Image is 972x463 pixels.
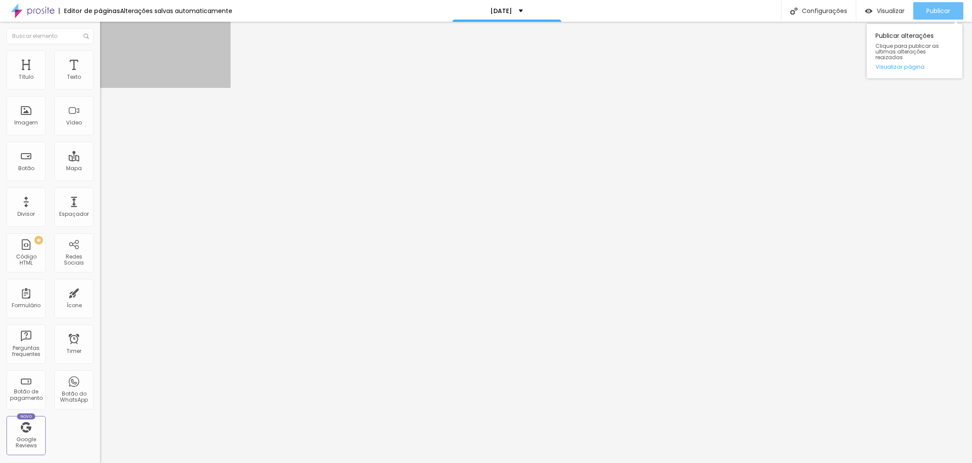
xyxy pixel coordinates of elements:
span: Publicar [926,7,950,14]
div: Novo [17,413,36,419]
div: Mapa [66,165,82,171]
div: Perguntas frequentes [9,345,43,358]
div: Texto [67,74,81,80]
p: [DATE] [490,8,512,14]
button: Publicar [913,2,963,20]
div: Redes Sociais [57,254,91,266]
img: view-1.svg [865,7,872,15]
div: Código HTML [9,254,43,266]
div: Título [19,74,34,80]
div: Publicar alterações [867,24,962,78]
div: Vídeo [66,120,82,126]
img: Icone [84,34,89,39]
button: Visualizar [856,2,913,20]
div: Botão [18,165,34,171]
div: Google Reviews [9,436,43,449]
span: Clique para publicar as ultimas alterações reaizadas [875,43,954,60]
div: Botão do WhatsApp [57,391,91,403]
span: Visualizar [877,7,905,14]
div: Timer [67,348,81,354]
div: Divisor [17,211,35,217]
div: Editor de páginas [59,8,120,14]
div: Botão de pagamento [9,389,43,401]
div: Alterações salvas automaticamente [120,8,232,14]
div: Formulário [12,302,40,309]
div: Ícone [67,302,82,309]
div: Imagem [14,120,38,126]
div: Espaçador [59,211,89,217]
img: Icone [790,7,798,15]
input: Buscar elemento [7,28,94,44]
a: Visualizar página [875,64,954,70]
